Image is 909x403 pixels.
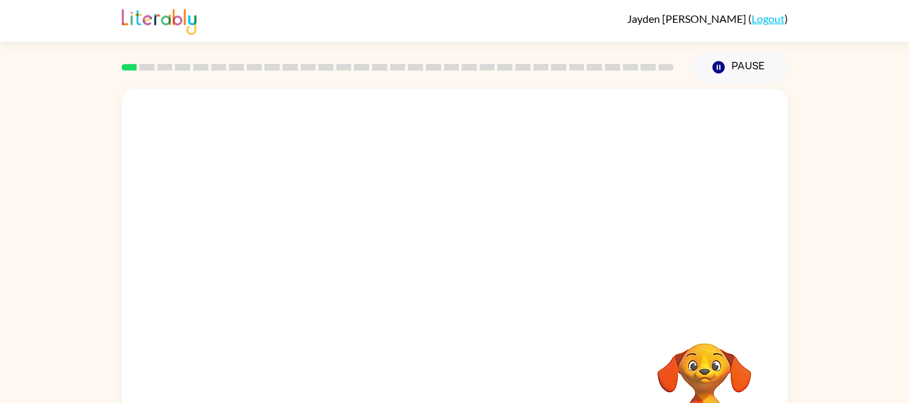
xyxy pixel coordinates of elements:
[752,12,785,25] a: Logout
[122,5,196,35] img: Literably
[627,12,748,25] span: Jayden [PERSON_NAME]
[690,52,788,83] button: Pause
[627,12,788,25] div: ( )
